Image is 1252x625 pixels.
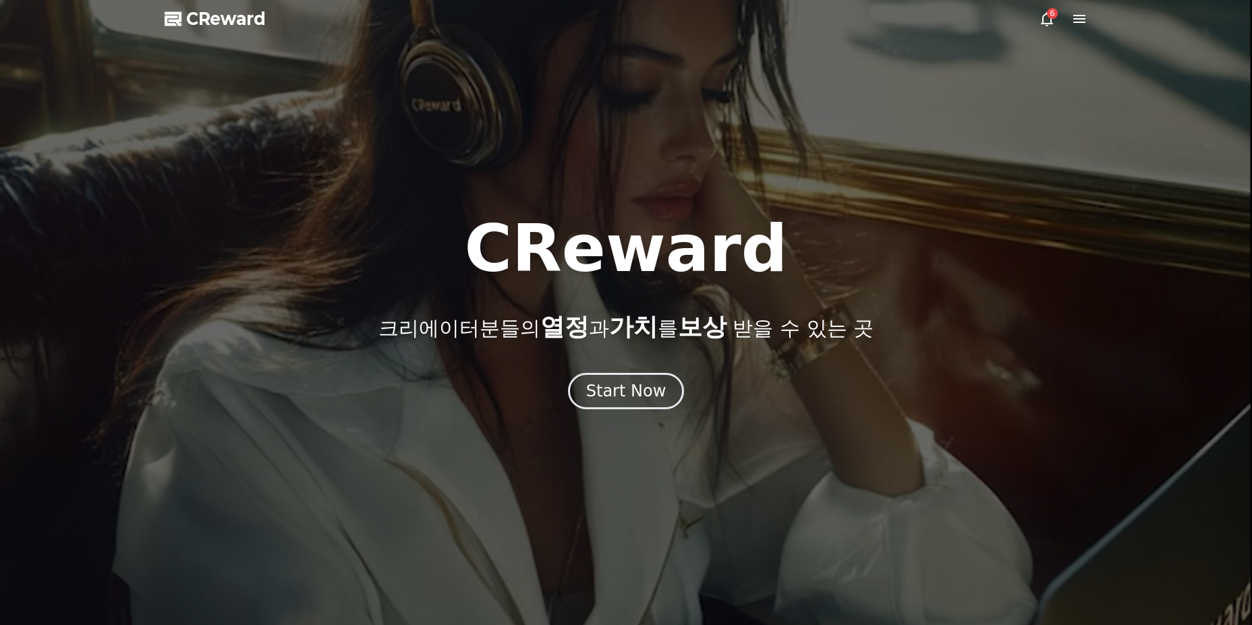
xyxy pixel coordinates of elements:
[609,313,658,340] span: 가치
[586,380,666,402] div: Start Now
[568,373,685,409] button: Start Now
[464,216,787,281] h1: CReward
[568,386,685,399] a: Start Now
[378,314,874,340] p: 크리에이터분들의 과 를 받을 수 있는 곳
[165,8,266,30] a: CReward
[678,313,727,340] span: 보상
[540,313,589,340] span: 열정
[186,8,266,30] span: CReward
[1039,11,1055,27] a: 6
[1047,8,1058,19] div: 6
